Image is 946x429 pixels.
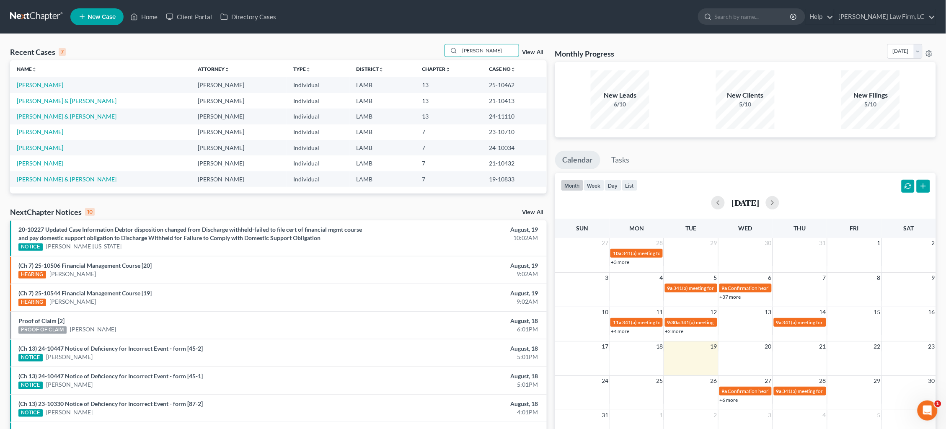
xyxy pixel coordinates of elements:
[17,66,37,72] a: Nameunfold_more
[489,66,516,72] a: Case Nounfold_more
[776,319,782,326] span: 9a
[622,250,703,256] span: 341(a) meeting for [PERSON_NAME]
[716,90,775,100] div: New Clients
[287,140,349,155] td: Individual
[667,285,673,291] span: 9a
[162,9,216,24] a: Client Portal
[88,14,116,20] span: New Case
[59,48,66,56] div: 7
[191,124,287,140] td: [PERSON_NAME]
[371,225,538,234] div: August, 19
[555,151,600,169] a: Calendar
[32,67,37,72] i: unfold_more
[655,307,664,317] span: 11
[70,325,116,333] a: [PERSON_NAME]
[561,180,584,191] button: month
[601,376,609,386] span: 24
[415,124,482,140] td: 7
[415,155,482,171] td: 7
[18,409,43,417] div: NOTICE
[191,140,287,155] td: [PERSON_NAME]
[350,124,416,140] td: LAMB
[46,380,93,389] a: [PERSON_NAME]
[17,144,63,151] a: [PERSON_NAME]
[715,9,791,24] input: Search by name...
[482,109,547,124] td: 24-11110
[445,67,450,72] i: unfold_more
[601,341,609,351] span: 17
[928,307,936,317] span: 16
[482,93,547,109] td: 21-10413
[422,66,450,72] a: Chapterunfold_more
[876,238,881,248] span: 1
[350,171,416,187] td: LAMB
[783,388,863,394] span: 341(a) meeting for [PERSON_NAME]
[482,140,547,155] td: 24-10034
[17,128,63,135] a: [PERSON_NAME]
[674,285,755,291] span: 341(a) meeting for [PERSON_NAME]
[555,49,615,59] h3: Monthly Progress
[931,238,936,248] span: 2
[371,344,538,353] div: August, 18
[601,238,609,248] span: 27
[17,81,63,88] a: [PERSON_NAME]
[655,341,664,351] span: 18
[622,180,638,191] button: list
[731,198,759,207] h2: [DATE]
[659,410,664,420] span: 1
[605,180,622,191] button: day
[482,171,547,187] td: 19-10833
[522,49,543,55] a: View All
[18,372,203,380] a: (Ch 13) 24-10447 Notice of Deficiency for Incorrect Event - form [45-1]
[904,225,914,232] span: Sat
[46,353,93,361] a: [PERSON_NAME]
[17,176,116,183] a: [PERSON_NAME] & [PERSON_NAME]
[379,67,384,72] i: unfold_more
[716,100,775,109] div: 5/10
[806,9,834,24] a: Help
[357,66,384,72] a: Districtunfold_more
[511,67,516,72] i: unfold_more
[482,155,547,171] td: 21-10432
[611,259,629,265] a: +3 more
[931,273,936,283] span: 9
[85,208,95,216] div: 10
[665,328,684,334] a: +2 more
[819,376,827,386] span: 28
[720,397,738,403] a: +6 more
[591,100,649,109] div: 6/10
[293,66,311,72] a: Typeunfold_more
[46,408,93,416] a: [PERSON_NAME]
[49,297,96,306] a: [PERSON_NAME]
[415,93,482,109] td: 13
[873,341,881,351] span: 22
[371,261,538,270] div: August, 19
[287,171,349,187] td: Individual
[783,319,863,326] span: 341(a) meeting for [PERSON_NAME]
[710,238,718,248] span: 29
[822,273,827,283] span: 7
[371,234,538,242] div: 10:02AM
[841,100,900,109] div: 5/10
[191,171,287,187] td: [PERSON_NAME]
[655,376,664,386] span: 25
[722,285,727,291] span: 9a
[371,408,538,416] div: 4:01PM
[287,109,349,124] td: Individual
[764,376,773,386] span: 27
[18,299,46,306] div: HEARING
[710,376,718,386] span: 26
[18,243,43,251] div: NOTICE
[126,9,162,24] a: Home
[482,124,547,140] td: 23-10710
[18,400,203,407] a: (Ch 13) 23-10330 Notice of Deficiency for Incorrect Event - form [87-2]
[287,155,349,171] td: Individual
[225,67,230,72] i: unfold_more
[17,160,63,167] a: [PERSON_NAME]
[591,90,649,100] div: New Leads
[287,124,349,140] td: Individual
[10,47,66,57] div: Recent Cases
[776,388,782,394] span: 9a
[18,271,46,279] div: HEARING
[482,77,547,93] td: 25-10462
